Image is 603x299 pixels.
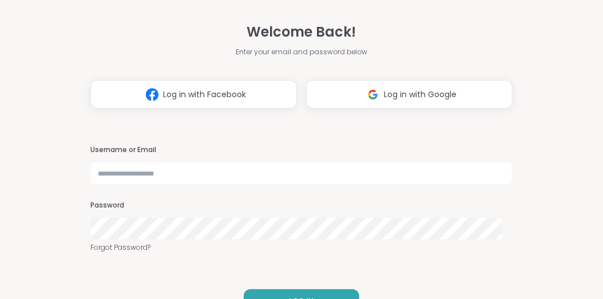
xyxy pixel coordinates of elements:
[90,80,297,109] button: Log in with Facebook
[384,89,457,101] span: Log in with Google
[90,145,513,155] h3: Username or Email
[141,84,163,105] img: ShareWell Logomark
[362,84,384,105] img: ShareWell Logomark
[90,242,513,253] a: Forgot Password?
[90,201,513,210] h3: Password
[306,80,513,109] button: Log in with Google
[247,22,356,42] span: Welcome Back!
[163,89,246,101] span: Log in with Facebook
[236,47,367,57] span: Enter your email and password below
